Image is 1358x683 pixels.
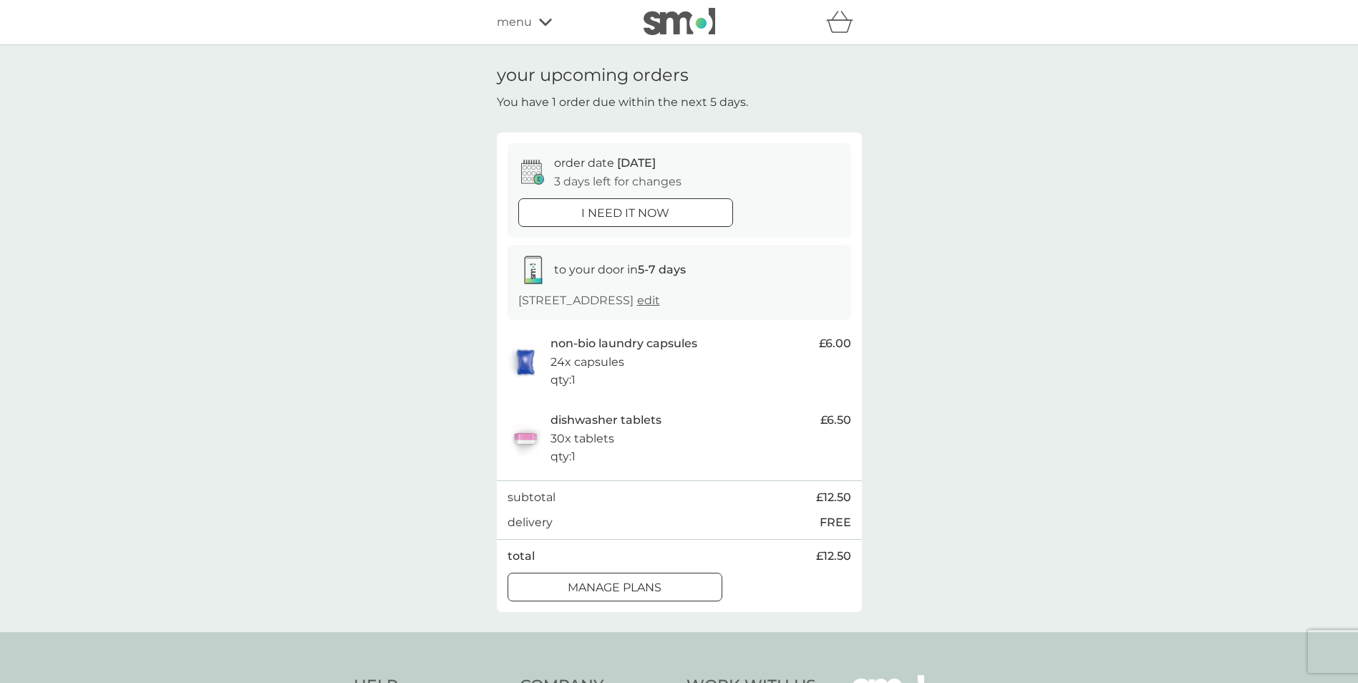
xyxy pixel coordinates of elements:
p: 3 days left for changes [554,173,682,191]
p: i need it now [581,204,669,223]
p: order date [554,154,656,173]
p: subtotal [508,488,556,507]
p: manage plans [568,578,661,597]
p: You have 1 order due within the next 5 days. [497,93,748,112]
p: qty : 1 [551,447,576,466]
span: £6.00 [819,334,851,353]
p: qty : 1 [551,371,576,389]
p: 24x capsules [551,353,624,372]
p: FREE [820,513,851,532]
span: £12.50 [816,547,851,566]
p: 30x tablets [551,430,614,448]
button: manage plans [508,573,722,601]
p: [STREET_ADDRESS] [518,291,660,310]
p: delivery [508,513,553,532]
span: [DATE] [617,156,656,170]
strong: 5-7 days [638,263,686,276]
a: edit [637,294,660,307]
div: basket [826,8,862,37]
span: menu [497,13,532,32]
button: i need it now [518,198,733,227]
img: smol [644,8,715,35]
h1: your upcoming orders [497,65,689,86]
p: total [508,547,535,566]
span: to your door in [554,263,686,276]
p: non-bio laundry capsules [551,334,697,353]
span: £6.50 [820,411,851,430]
p: dishwasher tablets [551,411,661,430]
span: £12.50 [816,488,851,507]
